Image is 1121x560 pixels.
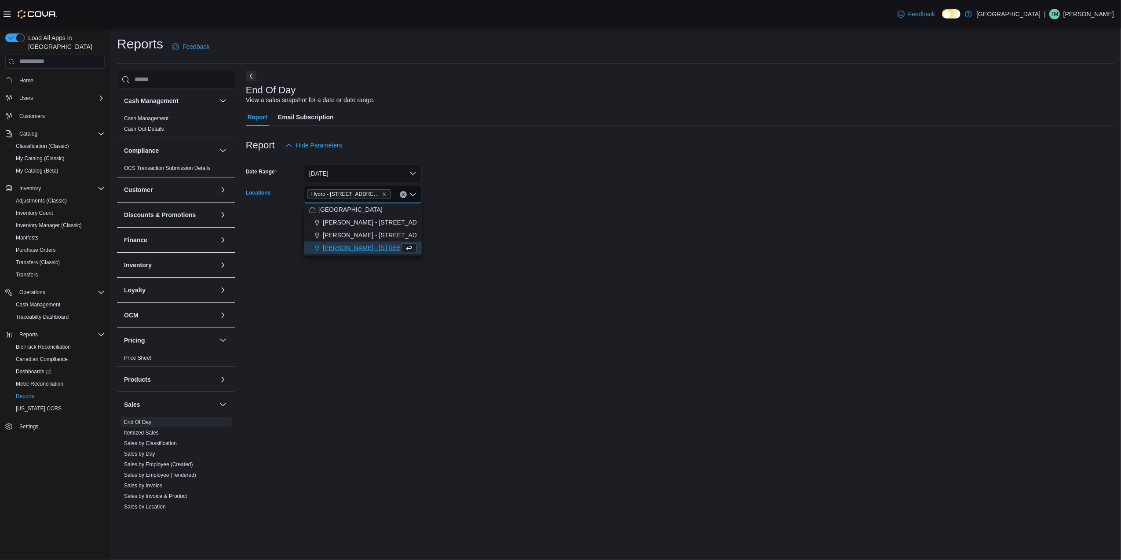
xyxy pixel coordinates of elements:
button: Reports [2,328,108,341]
span: OCS Transaction Submission Details [124,165,211,172]
span: Feedback [908,10,935,18]
span: Settings [16,421,105,432]
a: Feedback [168,38,213,55]
span: Price Sheet [124,354,151,361]
button: Pricing [218,335,228,346]
h3: Products [124,375,151,384]
span: [US_STATE] CCRS [16,405,62,412]
span: Canadian Compliance [12,354,105,365]
button: Traceabilty Dashboard [9,311,108,323]
a: Itemized Sales [124,430,159,436]
a: BioTrack Reconciliation [12,342,74,352]
button: Compliance [124,146,216,155]
h3: Compliance [124,146,159,155]
h3: Pricing [124,336,145,345]
span: Inventory Manager (Classic) [12,220,105,231]
a: Sales by Location [124,504,166,510]
button: Settings [2,420,108,433]
button: Inventory Manager (Classic) [9,219,108,232]
span: Hydro - 3090 Old 66 Road [307,189,391,199]
button: Cash Management [124,96,216,105]
div: View a sales snapshot for a date or date range. [246,96,375,105]
button: Discounts & Promotions [124,210,216,219]
button: Cash Management [9,298,108,311]
button: [US_STATE] CCRS [9,402,108,415]
h3: OCM [124,311,139,320]
button: [PERSON_NAME] - [STREET_ADDRESS][PERSON_NAME] [304,216,422,229]
button: Loyalty [124,286,216,295]
button: Loyalty [218,285,228,295]
h3: Customer [124,185,153,194]
span: Transfers (Classic) [16,259,60,266]
a: Inventory Count [12,208,57,218]
input: Dark Mode [942,9,960,18]
h3: End Of Day [246,85,296,96]
span: Inventory Manager (Classic) [16,222,82,229]
span: Inventory [16,183,105,194]
a: Feedback [894,5,938,23]
a: Manifests [12,232,42,243]
h3: Sales [124,400,140,409]
span: Cash Management [16,301,60,308]
a: Classification (Classic) [12,141,73,151]
span: Inventory Count [16,210,53,217]
span: Dark Mode [942,18,942,19]
button: Sales [124,400,216,409]
img: Cova [18,10,57,18]
button: Close list of options [409,191,416,198]
a: Metrc Reconciliation [12,379,67,389]
span: Users [19,95,33,102]
span: Catalog [16,129,105,139]
button: Canadian Compliance [9,353,108,365]
a: Settings [16,421,42,432]
span: Report [248,108,267,126]
span: My Catalog (Classic) [16,155,65,162]
a: Customers [16,111,48,122]
span: My Catalog (Beta) [16,167,58,174]
a: Transfers [12,269,41,280]
button: Adjustments (Classic) [9,195,108,207]
span: TM [1051,9,1058,19]
a: Dashboards [9,365,108,378]
a: End Of Day [124,419,151,425]
span: Reports [16,393,34,400]
div: Cash Management [117,113,235,138]
span: Purchase Orders [16,247,56,254]
button: My Catalog (Classic) [9,152,108,165]
span: [GEOGRAPHIC_DATA] [318,205,383,214]
div: Tre Mace [1049,9,1060,19]
span: Sales by Employee (Created) [124,461,193,468]
span: Inventory Count [12,208,105,218]
button: [DATE] [304,165,422,182]
span: Classification (Classic) [16,143,69,150]
span: Hide Parameters [296,141,342,150]
a: Canadian Compliance [12,354,71,365]
span: Customers [16,111,105,122]
button: Products [124,375,216,384]
button: BioTrack Reconciliation [9,341,108,353]
span: [PERSON_NAME] - [STREET_ADDRESS][PERSON_NAME] [323,218,490,227]
span: Operations [16,287,105,298]
button: Remove Hydro - 3090 Old 66 Road from selection in this group [382,192,387,197]
button: Discounts & Promotions [218,210,228,220]
a: Cash Management [12,299,64,310]
span: End Of Day [124,419,151,426]
span: Sales by Day [124,450,155,457]
span: Washington CCRS [12,403,105,414]
a: Sales by Day [124,451,155,457]
span: Home [19,77,33,84]
h3: Discounts & Promotions [124,210,196,219]
h3: Inventory [124,261,152,269]
a: Inventory Manager (Classic) [12,220,85,231]
span: My Catalog (Classic) [12,153,105,164]
button: My Catalog (Beta) [9,165,108,177]
span: Email Subscription [278,108,334,126]
a: Sales by Employee (Created) [124,461,193,468]
div: Compliance [117,163,235,177]
button: Classification (Classic) [9,140,108,152]
span: Metrc Reconciliation [16,380,63,387]
span: Traceabilty Dashboard [16,313,69,321]
div: Pricing [117,353,235,367]
button: Users [2,92,108,104]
